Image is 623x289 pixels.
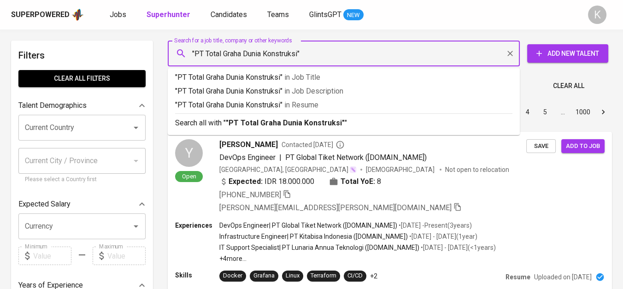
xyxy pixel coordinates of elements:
[408,232,477,241] p: • [DATE] - [DATE] ( 1 year )
[226,118,345,127] b: "PT Total Graha Dunia Konstruksi"
[505,272,530,282] p: Resume
[26,73,138,84] span: Clear All filters
[18,96,146,115] div: Talent Demographics
[18,70,146,87] button: Clear All filters
[445,165,509,174] p: Not open to relocation
[520,105,535,119] button: Go to page 4
[309,10,341,19] span: GlintsGPT
[553,80,584,92] span: Clear All
[253,271,275,280] div: Grafana
[279,152,282,163] span: |
[347,271,363,280] div: CI/CD
[282,140,345,149] span: Contacted [DATE]
[18,199,71,210] p: Expected Salary
[286,271,300,280] div: Linux
[370,271,377,281] p: +2
[397,221,472,230] p: • [DATE] - Present ( 3 years )
[211,10,247,19] span: Candidates
[147,10,190,19] b: Superhunter
[527,44,608,63] button: Add New Talent
[449,105,612,119] nav: pagination navigation
[175,86,512,97] p: "PT Total Graha Dunia Konstruksi"
[71,8,84,22] img: app logo
[341,176,375,187] b: Total YoE:
[219,153,276,162] span: DevOps Engineer
[504,47,517,60] button: Clear
[366,165,436,174] span: [DEMOGRAPHIC_DATA]
[561,139,605,153] button: Add to job
[549,77,588,94] button: Clear All
[419,243,496,252] p: • [DATE] - [DATE] ( <1 years )
[309,9,364,21] a: GlintsGPT NEW
[211,9,249,21] a: Candidates
[219,254,496,263] p: +4 more ...
[219,232,408,241] p: Infrastructure Engineer | PT Kitabisa Indonesia ([DOMAIN_NAME])
[175,100,512,111] p: "PT Total Graha Dunia Konstruksi"
[531,141,551,152] span: Save
[267,9,291,21] a: Teams
[284,73,320,82] span: in Job Title
[129,220,142,233] button: Open
[147,9,192,21] a: Superhunter
[535,48,601,59] span: Add New Talent
[11,8,84,22] a: Superpoweredapp logo
[555,107,570,117] div: …
[284,100,318,109] span: in Resume
[18,100,87,111] p: Talent Demographics
[175,221,219,230] p: Experiences
[219,221,397,230] p: DevOps Engineer | PT Global Tiket Network ([DOMAIN_NAME])
[175,139,203,167] div: Y
[219,243,419,252] p: IT Support Specialist | PT Lunaria Annua Teknologi ([DOMAIN_NAME])
[175,271,219,280] p: Skills
[18,48,146,63] h6: Filters
[110,10,126,19] span: Jobs
[11,10,70,20] div: Superpowered
[526,139,556,153] button: Save
[219,190,281,199] span: [PHONE_NUMBER]
[219,139,278,150] span: [PERSON_NAME]
[175,72,512,83] p: "PT Total Graha Dunia Konstruksi"
[538,105,552,119] button: Go to page 5
[107,247,146,265] input: Value
[129,121,142,134] button: Open
[223,271,242,280] div: Docker
[285,153,427,162] span: PT Global Tiket Network ([DOMAIN_NAME])
[229,176,263,187] b: Expected:
[377,176,381,187] span: 8
[534,272,592,282] p: Uploaded on [DATE]
[267,10,289,19] span: Teams
[349,166,357,173] img: magic_wand.svg
[175,118,512,129] p: Search all with " "
[219,165,357,174] div: [GEOGRAPHIC_DATA], [GEOGRAPHIC_DATA]
[219,203,452,212] span: [PERSON_NAME][EMAIL_ADDRESS][PERSON_NAME][DOMAIN_NAME]
[566,141,600,152] span: Add to job
[573,105,593,119] button: Go to page 1000
[33,247,71,265] input: Value
[588,6,606,24] div: K
[25,175,139,184] p: Please select a Country first
[311,271,336,280] div: Terraform
[284,87,343,95] span: in Job Description
[596,105,611,119] button: Go to next page
[335,140,345,149] svg: By Batam recruiter
[219,176,314,187] div: IDR 18.000.000
[178,172,200,180] span: Open
[110,9,128,21] a: Jobs
[18,195,146,213] div: Expected Salary
[343,11,364,20] span: NEW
